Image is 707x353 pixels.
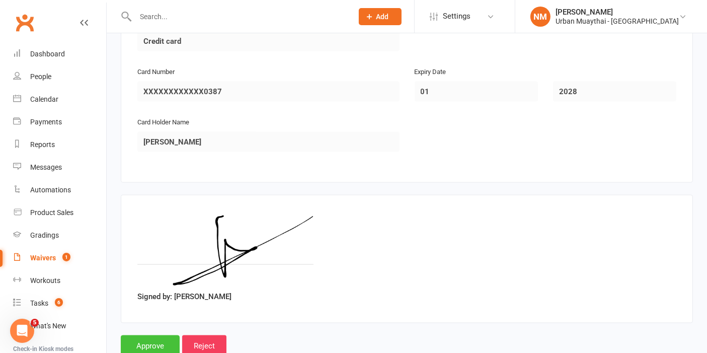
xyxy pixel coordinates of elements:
[415,67,446,78] label: Expiry Date
[13,315,106,337] a: What's New
[13,224,106,247] a: Gradings
[443,5,470,28] span: Settings
[13,201,106,224] a: Product Sales
[30,50,65,58] div: Dashboard
[137,67,175,78] label: Card Number
[13,247,106,269] a: Waivers 1
[13,111,106,133] a: Payments
[530,7,551,27] div: NM
[31,319,39,327] span: 5
[13,292,106,315] a: Tasks 6
[13,65,106,88] a: People
[13,43,106,65] a: Dashboard
[30,208,73,217] div: Product Sales
[62,253,70,261] span: 1
[132,10,346,24] input: Search...
[13,269,106,292] a: Workouts
[13,179,106,201] a: Automations
[30,276,60,285] div: Workouts
[30,118,62,126] div: Payments
[376,13,389,21] span: Add
[13,88,106,111] a: Calendar
[556,17,679,26] div: Urban Muaythai - [GEOGRAPHIC_DATA]
[137,211,313,287] img: image1757571223.png
[30,163,62,171] div: Messages
[137,117,189,128] label: Card Holder Name
[30,140,55,149] div: Reports
[30,231,59,239] div: Gradings
[30,254,56,262] div: Waivers
[137,291,231,303] label: Signed by: [PERSON_NAME]
[13,133,106,156] a: Reports
[12,10,37,35] a: Clubworx
[359,8,402,25] button: Add
[30,299,48,307] div: Tasks
[13,156,106,179] a: Messages
[30,322,66,330] div: What's New
[30,95,58,103] div: Calendar
[10,319,34,343] iframe: Intercom live chat
[556,8,679,17] div: [PERSON_NAME]
[55,298,63,307] span: 6
[30,73,51,81] div: People
[30,186,71,194] div: Automations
